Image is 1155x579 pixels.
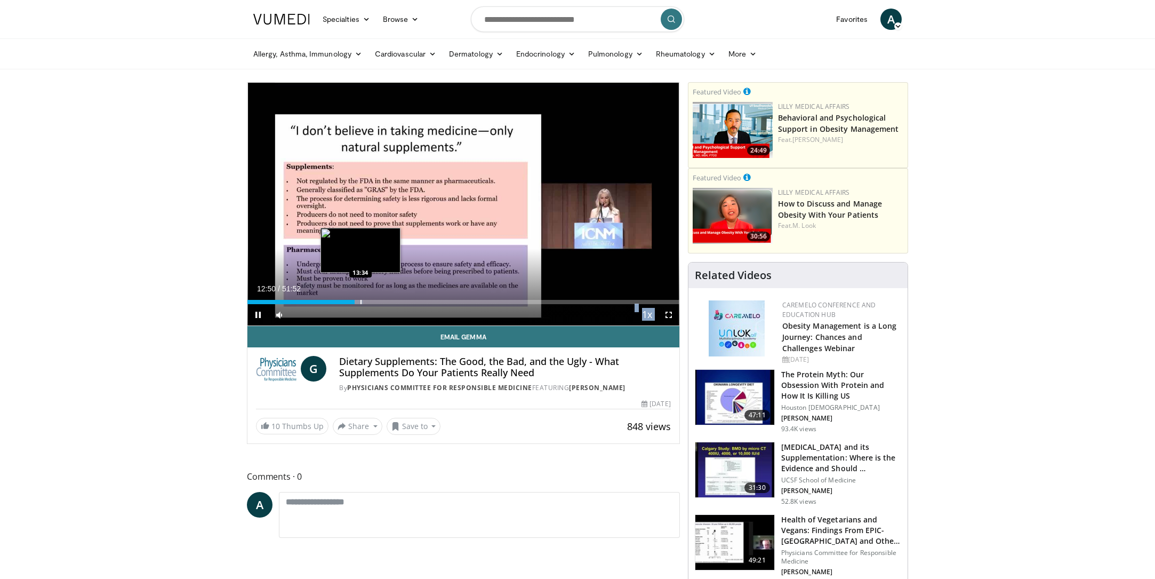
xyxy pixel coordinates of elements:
[693,188,773,244] a: 30:56
[778,221,903,231] div: Feat.
[782,355,899,364] div: [DATE]
[627,420,671,433] span: 848 views
[695,515,774,570] img: 606f2b51-b844-428b-aa21-8c0c72d5a896.150x105_q85_crop-smart_upscale.jpg
[257,284,276,293] span: 12:50
[782,300,876,319] a: CaReMeLO Conference and Education Hub
[778,199,883,220] a: How to Discuss and Manage Obesity With Your Patients
[781,514,901,546] h3: Health of Vegetarians and Vegans: Findings From EPIC-[GEOGRAPHIC_DATA] and Othe…
[781,369,901,401] h3: The Protein Myth: Our Obsession With Protein and How It Is Killing US
[637,304,658,326] button: Playback Rate
[781,425,816,433] p: 93.4K views
[510,43,582,65] a: Endocrinology
[693,102,773,158] a: 24:49
[582,43,649,65] a: Pulmonology
[778,135,903,145] div: Feat.
[253,14,310,25] img: VuMedi Logo
[693,102,773,158] img: ba3304f6-7838-4e41-9c0f-2e31ebde6754.png.150x105_q85_crop-smart_upscale.png
[778,113,899,134] a: Behavioral and Psychological Support in Obesity Management
[747,146,770,155] span: 24:49
[339,356,670,379] h4: Dietary Supplements: The Good, the Bad, and the Ugly - What Supplements Do Your Patients Really Need
[744,482,770,493] span: 31:30
[781,568,901,576] p: [PERSON_NAME]
[880,9,902,30] a: A
[792,221,816,230] a: M. Look
[641,399,670,409] div: [DATE]
[247,470,680,483] span: Comments 0
[271,421,280,431] span: 10
[569,383,625,392] a: [PERSON_NAME]
[658,304,679,326] button: Fullscreen
[316,9,376,30] a: Specialties
[333,418,382,435] button: Share
[301,356,326,382] a: G
[782,321,897,353] a: Obesity Management is a Long Journey: Chances and Challenges Webinar
[693,188,773,244] img: c98a6a29-1ea0-4bd5-8cf5-4d1e188984a7.png.150x105_q85_crop-smart_upscale.png
[320,228,400,273] img: image.jpeg
[278,284,280,293] span: /
[781,487,901,495] p: [PERSON_NAME]
[693,87,741,97] small: Featured Video
[247,326,679,347] a: Email Gemma
[781,414,901,423] p: [PERSON_NAME]
[747,232,770,241] span: 30:56
[781,476,901,485] p: UCSF School of Medicine
[247,300,679,304] div: Progress Bar
[471,6,684,32] input: Search topics, interventions
[269,304,290,326] button: Mute
[387,418,441,435] button: Save to
[247,83,679,326] video-js: Video Player
[247,492,272,518] a: A
[778,102,850,111] a: Lilly Medical Affairs
[443,43,510,65] a: Dermatology
[781,403,901,412] p: Houston [DEMOGRAPHIC_DATA]
[722,43,763,65] a: More
[778,188,850,197] a: Lilly Medical Affairs
[792,135,843,144] a: [PERSON_NAME]
[256,356,296,382] img: Physicians Committee for Responsible Medicine
[247,43,368,65] a: Allergy, Asthma, Immunology
[693,173,741,183] small: Featured Video
[376,9,426,30] a: Browse
[247,304,269,326] button: Pause
[781,442,901,474] h3: [MEDICAL_DATA] and its Supplementation: Where is the Evidence and Should …
[709,300,765,356] img: 45df64a9-a6de-482c-8a90-ada250f7980c.png.150x105_q85_autocrop_double_scale_upscale_version-0.2.jpg
[347,383,532,392] a: Physicians Committee for Responsible Medicine
[339,383,670,393] div: By FEATURING
[649,43,722,65] a: Rheumatology
[695,442,901,506] a: 31:30 [MEDICAL_DATA] and its Supplementation: Where is the Evidence and Should … UCSF School of M...
[256,418,328,434] a: 10 Thumbs Up
[744,555,770,566] span: 49:21
[744,410,770,421] span: 47:11
[695,370,774,425] img: b7b8b05e-5021-418b-a89a-60a270e7cf82.150x105_q85_crop-smart_upscale.jpg
[695,269,772,282] h4: Related Videos
[695,369,901,433] a: 47:11 The Protein Myth: Our Obsession With Protein and How It Is Killing US Houston [DEMOGRAPHIC_...
[695,442,774,498] img: 4bb25b40-905e-443e-8e37-83f056f6e86e.150x105_q85_crop-smart_upscale.jpg
[282,284,301,293] span: 51:52
[830,9,874,30] a: Favorites
[781,497,816,506] p: 52.8K views
[368,43,443,65] a: Cardiovascular
[781,549,901,566] p: Physicians Committee for Responsible Medicine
